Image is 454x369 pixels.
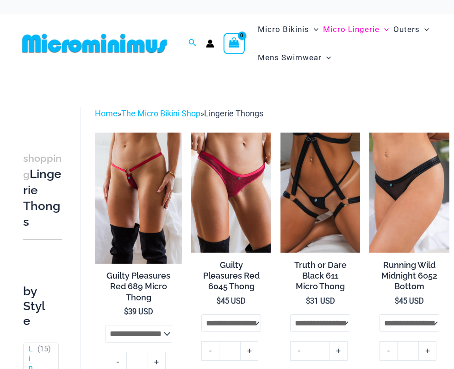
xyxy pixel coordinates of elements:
[201,341,219,361] a: -
[224,33,245,54] a: View Shopping Cart, empty
[258,18,309,41] span: Micro Bikinis
[322,46,331,70] span: Menu Toggle
[379,18,389,41] span: Menu Toggle
[290,260,350,292] h2: Truth or Dare Black 611 Micro Thong
[217,297,246,305] bdi: 45 USD
[191,133,271,253] img: Guilty Pleasures Red 6045 Thong 01
[308,341,330,361] input: Product quantity
[124,307,128,316] span: $
[323,18,379,41] span: Micro Lingerie
[95,133,182,263] img: Guilty Pleasures Red 689 Micro 01
[19,33,171,54] img: MM SHOP LOGO FLAT
[280,133,361,253] img: Truth or Dare Black Micro 02
[321,15,391,44] a: Micro LingerieMenu ToggleMenu Toggle
[397,341,419,361] input: Product quantity
[204,108,263,118] span: Lingerie Thongs
[379,260,439,292] h2: Running Wild Midnight 6052 Bottom
[391,15,431,44] a: OutersMenu ToggleMenu Toggle
[369,133,449,253] a: Running Wild Midnight 6052 Bottom 01Running Wild Midnight 1052 Top 6052 Bottom 05Running Wild Mid...
[330,341,348,361] a: +
[258,46,322,70] span: Mens Swimwear
[309,18,318,41] span: Menu Toggle
[23,284,62,329] div: by Style
[95,108,118,118] a: Home
[290,260,350,296] a: Truth or Dare Black 611 Micro Thong
[290,341,308,361] a: -
[254,14,435,73] nav: Site Navigation
[188,38,197,49] a: Search icon link
[241,341,258,361] a: +
[95,108,263,118] span: » »
[105,270,172,303] h2: Guilty Pleasures Red 689 Micro Thong
[206,39,214,48] a: Account icon link
[191,133,271,253] a: Guilty Pleasures Red 6045 Thong 01Guilty Pleasures Red 6045 Thong 02Guilty Pleasures Red 6045 Tho...
[395,297,424,305] bdi: 45 USD
[395,297,399,305] span: $
[379,341,397,361] a: -
[23,153,62,180] span: shopping
[219,341,241,361] input: Product quantity
[105,270,172,307] a: Guilty Pleasures Red 689 Micro Thong
[255,15,321,44] a: Micro BikinisMenu ToggleMenu Toggle
[121,108,200,118] a: The Micro Bikini Shop
[217,297,221,305] span: $
[393,18,420,41] span: Outers
[201,260,261,296] a: Guilty Pleasures Red 6045 Thong
[124,307,153,316] bdi: 39 USD
[40,344,48,353] span: 15
[419,341,436,361] a: +
[379,260,439,296] a: Running Wild Midnight 6052 Bottom
[280,133,361,253] a: Truth or Dare Black Micro 02Truth or Dare Black 1905 Bodysuit 611 Micro 12Truth or Dare Black 190...
[23,150,62,229] h3: Lingerie Thongs
[420,18,429,41] span: Menu Toggle
[369,133,449,253] img: Running Wild Midnight 6052 Bottom 01
[95,133,182,263] a: Guilty Pleasures Red 689 Micro 01Guilty Pleasures Red 689 Micro 02Guilty Pleasures Red 689 Micro 02
[201,260,261,292] h2: Guilty Pleasures Red 6045 Thong
[306,297,335,305] bdi: 31 USD
[255,44,333,72] a: Mens SwimwearMenu ToggleMenu Toggle
[306,297,310,305] span: $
